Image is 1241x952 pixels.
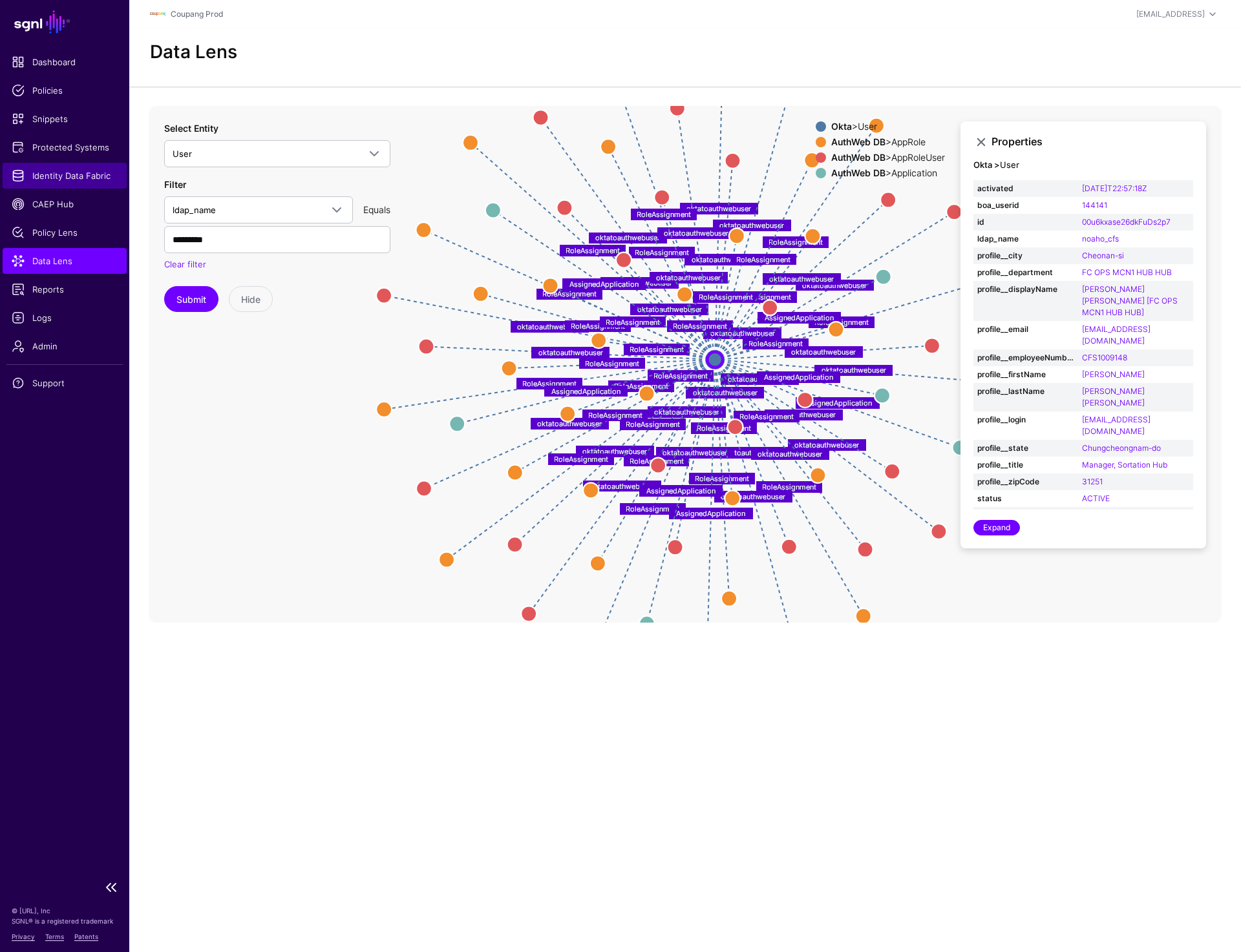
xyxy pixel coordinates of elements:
text: AssignedApplication [569,280,639,289]
div: > AppRoleUser [829,152,948,163]
text: RoleAssignment [522,379,577,388]
text: oktatoauthwebuser [608,278,672,287]
text: oktatoauthwebuser [822,366,886,375]
text: AssignedApplication [803,398,872,408]
text: oktatoauthwebuser [582,447,647,456]
text: RoleAssignment [566,246,620,255]
text: RoleAssignment [748,339,803,348]
span: CAEP Hub [12,198,118,211]
text: oktatoauthwebuser [664,229,728,238]
strong: id [977,216,1074,228]
text: AssignedApplication [646,486,716,495]
text: RoleAssignment [635,248,689,257]
text: RoleAssignment [762,482,816,492]
text: oktatoauthwebuser [663,448,727,457]
text: oktatoauthwebuser [728,375,792,384]
a: 144141 [1082,200,1107,210]
a: Policies [3,78,127,103]
a: Coupang Prod [171,9,223,19]
a: Dashboard [3,49,127,75]
text: AssignedApplication [764,372,833,381]
span: User [173,149,192,159]
a: Clear filter [164,259,206,269]
strong: profile__email [977,324,1074,335]
span: Protected Systems [12,141,118,154]
a: Snippets [3,106,127,132]
a: CAEP Hub [3,191,127,217]
text: oktatoauthwebuser [654,407,719,416]
a: [EMAIL_ADDRESS][DOMAIN_NAME] [1082,415,1151,436]
text: oktatoauthwebuser [802,280,867,289]
text: RoleAssignment [606,317,660,326]
img: svg+xml;base64,PHN2ZyBpZD0iTG9nbyIgeG1sbnM9Imh0dHA6Ly93d3cudzMub3JnLzIwMDAvc3ZnIiB3aWR0aD0iMTIxLj... [150,6,165,22]
a: Expand [973,520,1020,535]
text: RoleAssignment [630,345,684,354]
text: oktatoauthwebuser [794,440,859,449]
a: Policy Lens [3,220,127,245]
span: ldap_name [173,205,216,215]
button: Submit [164,286,218,312]
text: oktatoauthwebuser [771,410,836,419]
strong: profile__lastName [977,386,1074,397]
a: SGNL [8,8,122,36]
a: [PERSON_NAME] [PERSON_NAME] [FC OPS MCN1 HUB HUB] [1082,284,1178,317]
a: Data Lens [3,248,127,274]
strong: AuthWeb DB [831,136,886,147]
text: oktatoauthwebuser [637,304,702,313]
text: oktatoauthwebuser [710,328,775,337]
span: Dashboard [12,56,118,68]
div: Equals [358,203,396,216]
strong: profile__employeeNumber [977,352,1074,364]
div: [EMAIL_ADDRESS] [1136,8,1205,20]
a: Cheonan-si [1082,251,1124,260]
strong: profile__city [977,250,1074,262]
a: 31251 [1082,477,1103,486]
a: [PERSON_NAME] [PERSON_NAME] [1082,386,1145,408]
text: RoleAssignment [695,473,749,482]
a: [DATE]T22:57:18Z [1082,183,1147,193]
label: Select Entity [164,121,218,135]
strong: status [977,493,1074,504]
text: RoleAssignment [588,411,642,420]
span: Support [12,377,118,389]
text: RoleAssignment [737,293,791,302]
span: Logs [12,311,118,324]
strong: Okta [831,121,852,132]
text: oktatoauthwebuser [656,273,721,282]
text: RoleAssignment [814,318,869,327]
span: Policy Lens [12,226,118,239]
text: RoleAssignment [630,456,684,465]
a: 00u6kxase26dkFuDs2p7 [1082,217,1171,227]
a: Protected Systems [3,134,127,160]
strong: ldap_name [977,233,1074,245]
text: RoleAssignment [554,454,608,463]
text: oktatoauthwebuser [595,233,660,242]
text: oktatoauthwebuser [719,221,784,230]
strong: AuthWeb DB [831,152,886,163]
text: RoleAssignment [585,358,639,367]
strong: profile__firstName [977,369,1074,380]
text: oktatoauthwebuser [692,254,756,264]
text: RoleAssignment [653,371,708,380]
span: Data Lens [12,254,118,267]
strong: boa_userid [977,200,1074,211]
a: Patents [74,933,98,940]
text: oktatoauthwebuser [589,481,654,490]
text: RoleAssignment [699,293,753,302]
a: Reports [3,276,127,302]
p: SGNL® is a registered trademark [12,916,118,926]
text: RoleAssignment [697,424,751,433]
text: oktatoauthwebuser [719,448,784,457]
h3: Properties [992,136,1193,148]
a: Identity Data Fabric [3,163,127,189]
strong: profile__zipCode [977,476,1074,488]
a: Privacy [12,933,35,940]
div: > User [829,121,948,132]
text: oktatoauthwebuser [758,449,822,458]
div: > AppRole [829,137,948,147]
text: oktatoauthwebuser [791,347,856,357]
text: AssignedApplication [765,313,834,322]
strong: activated [977,183,1074,194]
text: AssignedApplication [551,386,620,395]
a: ACTIVE [1082,493,1110,503]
